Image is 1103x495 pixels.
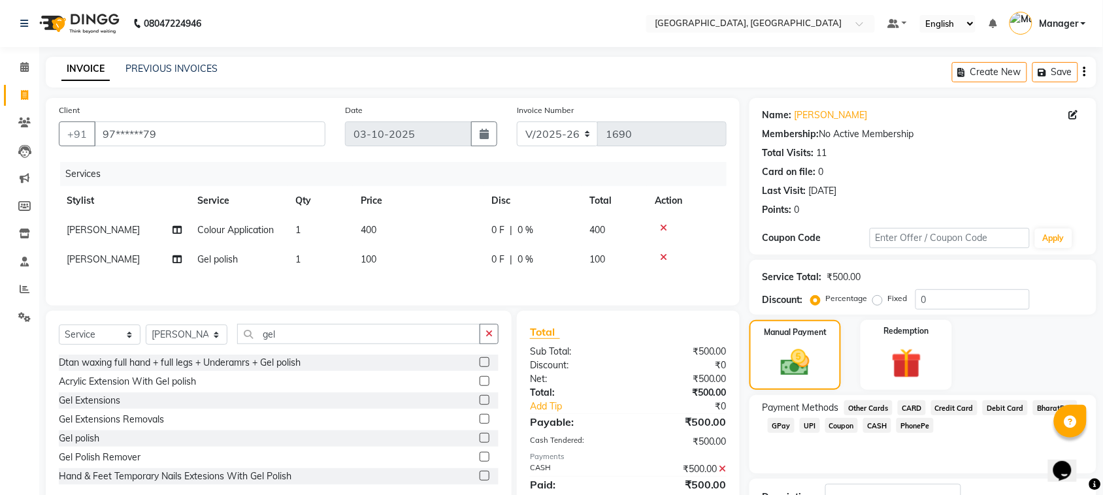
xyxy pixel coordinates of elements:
span: Total [530,325,560,339]
span: Gel polish [197,253,238,265]
div: Paid: [520,477,629,492]
div: Hand & Feet Temporary Nails Extesions With Gel Polish [59,470,291,483]
a: [PERSON_NAME] [795,108,868,122]
div: ₹500.00 [628,477,736,492]
button: +91 [59,121,95,146]
input: Search by Name/Mobile/Email/Code [94,121,325,146]
span: 400 [361,224,376,236]
a: PREVIOUS INVOICES [125,63,218,74]
label: Invoice Number [517,104,574,116]
div: Discount: [763,293,803,307]
div: Name: [763,108,792,122]
div: Service Total: [763,270,822,284]
div: ₹0 [646,400,736,413]
label: Manual Payment [764,327,827,338]
th: Price [353,186,484,216]
span: [PERSON_NAME] [67,224,140,236]
div: CASH [520,462,629,476]
span: [PERSON_NAME] [67,253,140,265]
span: 100 [361,253,376,265]
img: logo [33,5,123,42]
div: Payments [530,451,727,462]
div: Card on file: [763,165,816,179]
span: 0 % [518,253,533,266]
span: | [510,223,512,237]
div: 0 [795,203,800,217]
span: Payment Methods [763,401,839,415]
div: ₹0 [628,359,736,372]
div: Total Visits: [763,146,814,160]
div: Coupon Code [763,231,870,245]
div: Membership: [763,127,819,141]
span: 400 [589,224,605,236]
a: INVOICE [61,57,110,81]
span: 0 F [491,253,504,266]
input: Enter Offer / Coupon Code [870,228,1030,248]
div: [DATE] [809,184,837,198]
div: Total: [520,386,629,400]
div: Dtan waxing full hand + full legs + Underamrs + Gel polish [59,356,301,370]
th: Action [647,186,727,216]
span: 100 [589,253,605,265]
span: GPay [768,418,795,433]
span: CARD [898,400,926,415]
th: Service [189,186,288,216]
span: PhonePe [897,418,934,433]
div: Discount: [520,359,629,372]
th: Stylist [59,186,189,216]
div: Acrylic Extension With Gel polish [59,375,196,389]
img: _gift.svg [882,345,931,382]
a: Add Tip [520,400,646,413]
th: Qty [288,186,353,216]
img: _cash.svg [772,346,819,379]
div: 0 [819,165,824,179]
div: Net: [520,372,629,386]
div: Gel polish [59,432,99,445]
div: Points: [763,203,792,217]
span: BharatPay [1033,400,1078,415]
iframe: chat widget [1048,443,1090,482]
span: 0 % [518,223,533,237]
label: Client [59,104,80,116]
div: ₹500.00 [628,414,736,430]
div: Payable: [520,414,629,430]
b: 08047224946 [144,5,201,42]
div: ₹500.00 [628,372,736,386]
span: Other Cards [844,400,893,415]
span: UPI [800,418,820,433]
img: Manager [1010,12,1032,35]
div: Last Visit: [763,184,806,198]
div: Sub Total: [520,345,629,359]
button: Apply [1035,229,1072,248]
span: CASH [863,418,891,433]
div: ₹500.00 [628,386,736,400]
div: ₹500.00 [628,435,736,449]
span: Coupon [825,418,859,433]
div: ₹500.00 [628,462,736,476]
span: Manager [1039,17,1078,31]
span: Credit Card [931,400,978,415]
input: Search or Scan [237,324,480,344]
span: Debit Card [983,400,1028,415]
div: Services [60,162,736,186]
label: Fixed [888,293,908,304]
label: Date [345,104,363,116]
span: 1 [295,224,301,236]
div: 11 [817,146,827,160]
span: Colour Application [197,224,274,236]
div: Gel Extensions [59,394,120,407]
span: 1 [295,253,301,265]
div: Cash Tendered: [520,435,629,449]
button: Save [1032,62,1078,82]
span: | [510,253,512,266]
button: Create New [952,62,1027,82]
th: Total [582,186,647,216]
span: 0 F [491,223,504,237]
div: No Active Membership [763,127,1083,141]
th: Disc [484,186,582,216]
label: Percentage [826,293,868,304]
div: Gel Polish Remover [59,451,140,464]
label: Redemption [884,325,929,337]
div: Gel Extensions Removals [59,413,164,426]
div: ₹500.00 [628,345,736,359]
